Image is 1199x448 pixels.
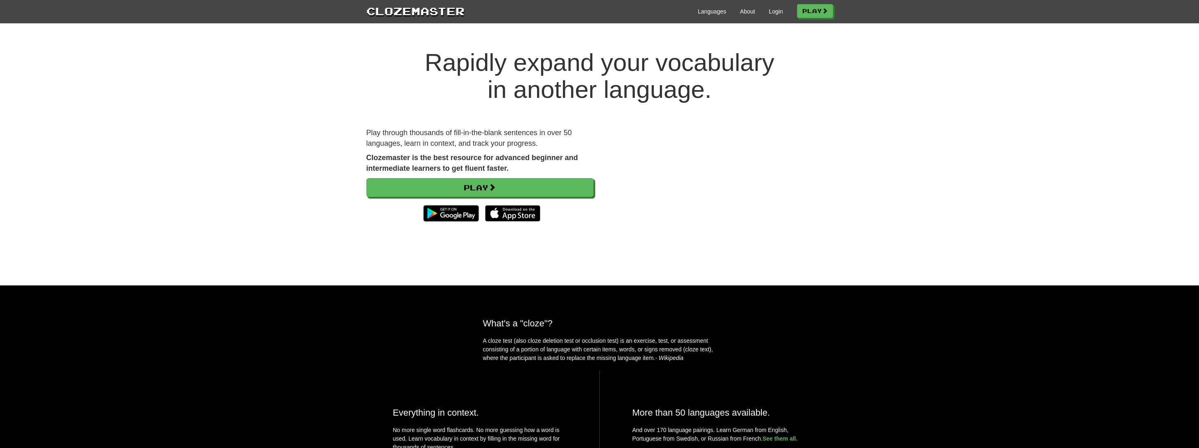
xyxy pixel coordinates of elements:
[632,407,806,418] h2: More than 50 languages available.
[698,7,726,16] a: Languages
[366,128,594,149] p: Play through thousands of fill-in-the-blank sentences in over 50 languages, learn in context, and...
[797,4,833,18] a: Play
[366,178,594,197] a: Play
[740,7,755,16] a: About
[763,435,798,442] a: See them all.
[483,318,716,328] h2: What's a "cloze"?
[485,205,540,222] img: Download_on_the_App_Store_Badge_US-UK_135x40-25178aeef6eb6b83b96f5f2d004eda3bffbb37122de64afbaef7...
[769,7,783,16] a: Login
[632,426,806,443] p: And over 170 language pairings. Learn German from English, Portuguese from Swedish, or Russian fr...
[393,407,567,418] h2: Everything in context.
[366,154,578,172] strong: Clozemaster is the best resource for advanced beginner and intermediate learners to get fluent fa...
[655,355,684,361] em: - Wikipedia
[366,3,465,18] a: Clozemaster
[483,337,716,362] p: A cloze test (also cloze deletion test or occlusion test) is an exercise, test, or assessment con...
[419,201,483,226] img: Get it on Google Play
